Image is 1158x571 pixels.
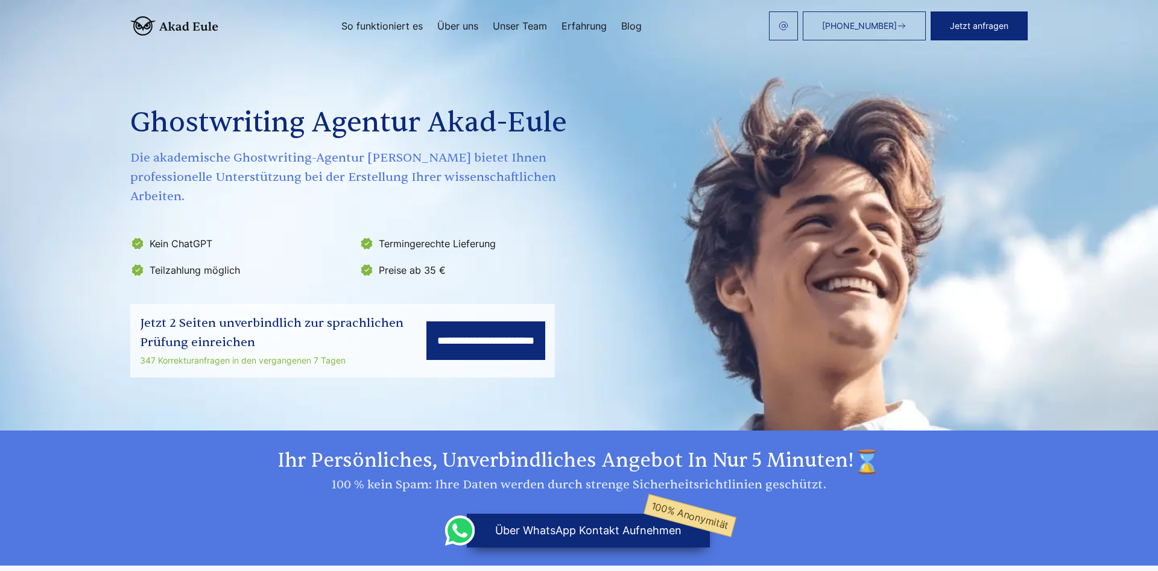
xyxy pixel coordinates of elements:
[140,314,426,352] div: Jetzt 2 Seiten unverbindlich zur sprachlichen Prüfung einreichen
[130,234,352,253] li: Kein ChatGPT
[467,514,710,547] button: über WhatsApp Kontakt aufnehmen100% Anonymität
[621,21,642,31] a: Blog
[130,475,1028,494] div: 100 % kein Spam: Ihre Daten werden durch strenge Sicherheitsrichtlinien geschützt.
[493,21,547,31] a: Unser Team
[931,11,1028,40] button: Jetzt anfragen
[140,353,426,368] div: 347 Korrekturanfragen in den vergangenen 7 Tagen
[130,148,584,206] span: Die akademische Ghostwriting-Agentur [PERSON_NAME] bietet Ihnen professionelle Unterstützung bei ...
[437,21,478,31] a: Über uns
[130,449,1028,475] h2: Ihr persönliches, unverbindliches Angebot in nur 5 Minuten!
[359,234,581,253] li: Termingerechte Lieferung
[562,21,607,31] a: Erfahrung
[130,16,218,36] img: logo
[644,494,736,537] span: 100% Anonymität
[803,11,926,40] a: [PHONE_NUMBER]
[130,101,584,145] h1: Ghostwriting Agentur Akad-Eule
[854,449,881,475] img: time
[779,21,788,31] img: email
[130,260,352,280] li: Teilzahlung möglich
[822,21,897,31] span: [PHONE_NUMBER]
[359,260,581,280] li: Preise ab 35 €
[341,21,423,31] a: So funktioniert es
